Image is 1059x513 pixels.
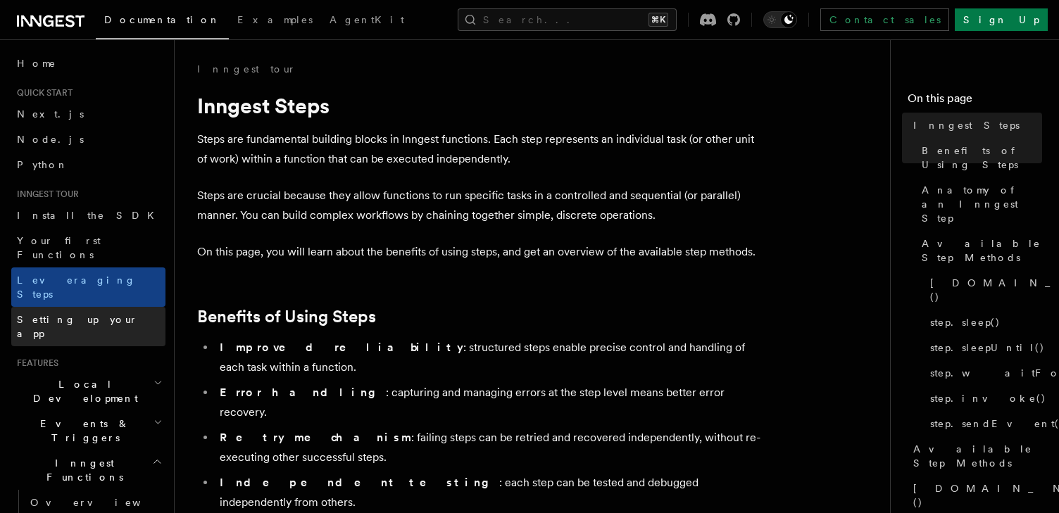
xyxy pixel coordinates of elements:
a: Benefits of Using Steps [197,307,376,327]
span: Examples [237,14,313,25]
span: Documentation [104,14,220,25]
a: Home [11,51,165,76]
a: Sign Up [955,8,1048,31]
a: Leveraging Steps [11,267,165,307]
span: step.sleepUntil() [930,341,1045,355]
a: Available Step Methods [916,231,1042,270]
a: Documentation [96,4,229,39]
span: Leveraging Steps [17,274,136,300]
span: Events & Triggers [11,417,153,445]
a: Anatomy of an Inngest Step [916,177,1042,231]
button: Toggle dark mode [763,11,797,28]
a: Python [11,152,165,177]
a: Install the SDK [11,203,165,228]
p: Steps are crucial because they allow functions to run specific tasks in a controlled and sequenti... [197,186,760,225]
a: Contact sales [820,8,949,31]
span: step.invoke() [930,391,1046,405]
span: Setting up your app [17,314,138,339]
span: Available Step Methods [913,442,1042,470]
span: Inngest tour [11,189,79,200]
span: Node.js [17,134,84,145]
h4: On this page [908,90,1042,113]
span: AgentKit [330,14,404,25]
span: step.sleep() [930,315,1001,329]
span: Python [17,159,68,170]
a: Next.js [11,101,165,127]
span: Install the SDK [17,210,163,221]
span: Home [17,56,56,70]
a: Inngest Steps [908,113,1042,138]
a: step.waitForEvent() [925,360,1042,386]
kbd: ⌘K [648,13,668,27]
button: Inngest Functions [11,450,165,490]
a: Your first Functions [11,228,165,267]
span: Overview [30,497,175,508]
strong: Retry mechanism [220,431,411,444]
a: step.invoke() [925,386,1042,411]
h1: Inngest Steps [197,93,760,118]
p: Steps are fundamental building blocks in Inngest functions. Each step represents an individual ta... [197,129,760,169]
span: Available Step Methods [922,236,1042,265]
li: : failing steps can be retried and recovered independently, without re-executing other successful... [215,428,760,467]
span: Inngest Steps [913,118,1020,132]
span: Features [11,357,58,369]
li: : capturing and managing errors at the step level means better error recovery. [215,383,760,422]
a: Node.js [11,127,165,152]
a: step.sleepUntil() [925,335,1042,360]
li: : each step can be tested and debugged independently from others. [215,473,760,512]
span: Quick start [11,87,73,99]
button: Local Development [11,372,165,411]
span: Benefits of Using Steps [922,144,1042,172]
button: Events & Triggers [11,411,165,450]
a: [DOMAIN_NAME]() [925,270,1042,310]
strong: Independent testing [220,476,499,489]
a: step.sleep() [925,310,1042,335]
a: Inngest tour [197,62,296,76]
span: Local Development [11,377,153,405]
a: Setting up your app [11,307,165,346]
p: On this page, you will learn about the benefits of using steps, and get an overview of the availa... [197,242,760,262]
span: Your first Functions [17,235,101,260]
strong: Error handling [220,386,386,399]
a: Benefits of Using Steps [916,138,1042,177]
a: AgentKit [321,4,413,38]
strong: Improved reliability [220,341,463,354]
a: Available Step Methods [908,436,1042,476]
span: Anatomy of an Inngest Step [922,183,1042,225]
span: Inngest Functions [11,456,152,484]
li: : structured steps enable precise control and handling of each task within a function. [215,338,760,377]
a: step.sendEvent() [925,411,1042,436]
a: Examples [229,4,321,38]
button: Search...⌘K [458,8,677,31]
span: Next.js [17,108,84,120]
